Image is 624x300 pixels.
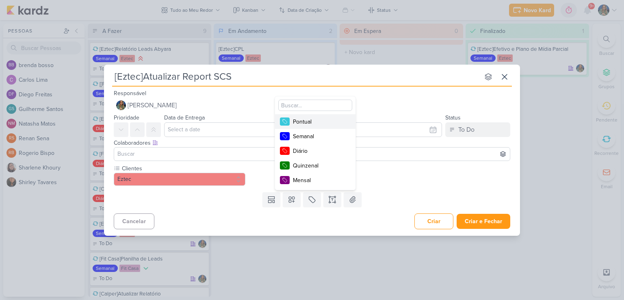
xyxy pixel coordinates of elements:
div: Pontual [293,117,346,126]
input: Select a date [164,122,442,137]
button: Diário [275,143,355,158]
div: Quinzenal [293,161,346,170]
label: Responsável [114,90,146,97]
input: Buscar [116,149,508,159]
button: [PERSON_NAME] [114,98,510,113]
button: Semanal [275,129,355,143]
button: Eztec [114,173,245,186]
button: Mensal [275,173,355,187]
label: Prioridade [114,114,139,121]
label: Clientes [121,164,245,173]
div: Semanal [293,132,346,141]
button: Quinzenal [275,158,355,173]
span: [PERSON_NAME] [128,100,177,110]
button: Cancelar [114,213,154,229]
div: Mensal [293,176,346,185]
button: Criar e Fechar [457,214,510,229]
button: To Do [445,122,510,137]
div: To Do [458,125,474,135]
label: Status [445,114,461,121]
button: Criar [414,213,453,229]
input: Buscar... [278,100,352,111]
div: Diário [293,147,346,155]
div: Colaboradores [114,139,510,147]
button: Pontual [275,114,355,129]
label: Data de Entrega [164,114,205,121]
img: Isabella Gutierres [116,100,126,110]
input: Kard Sem Título [112,70,479,84]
